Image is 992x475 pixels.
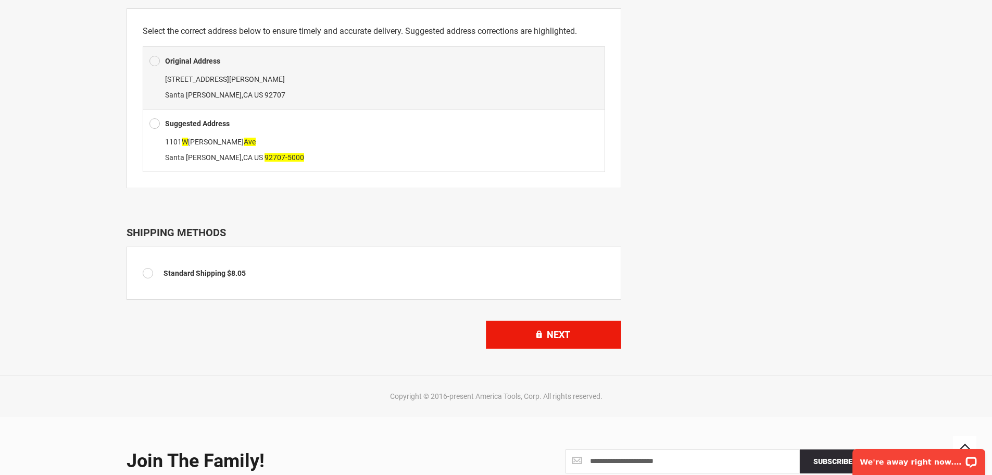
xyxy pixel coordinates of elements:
span: 92707-5000 [265,153,304,162]
span: Subscribe [813,457,852,466]
span: W [182,138,188,146]
span: US [254,153,263,162]
span: US [254,91,263,99]
div: Copyright © 2016-present America Tools, Corp. All rights reserved. [124,391,869,401]
span: Santa [PERSON_NAME] [165,91,242,99]
div: , [149,71,598,103]
div: Join the Family! [127,451,488,472]
button: Subscribe [800,449,866,473]
span: Santa [PERSON_NAME] [165,153,242,162]
span: CA [243,153,253,162]
div: , [149,134,598,165]
p: Select the correct address below to ensure timely and accurate delivery. Suggested address correc... [143,25,605,38]
span: 1101 [PERSON_NAME] [165,138,256,146]
button: Next [486,321,621,349]
b: Suggested Address [165,119,230,128]
span: [STREET_ADDRESS][PERSON_NAME] [165,75,285,83]
div: Shipping Methods [127,226,621,239]
span: Next [547,329,570,340]
span: Ave [244,138,256,146]
span: Standard Shipping [164,269,225,277]
span: 92707 [265,91,285,99]
b: Original Address [165,57,220,65]
span: CA [243,91,253,99]
span: $8.05 [227,269,246,277]
iframe: LiveChat chat widget [846,442,992,475]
